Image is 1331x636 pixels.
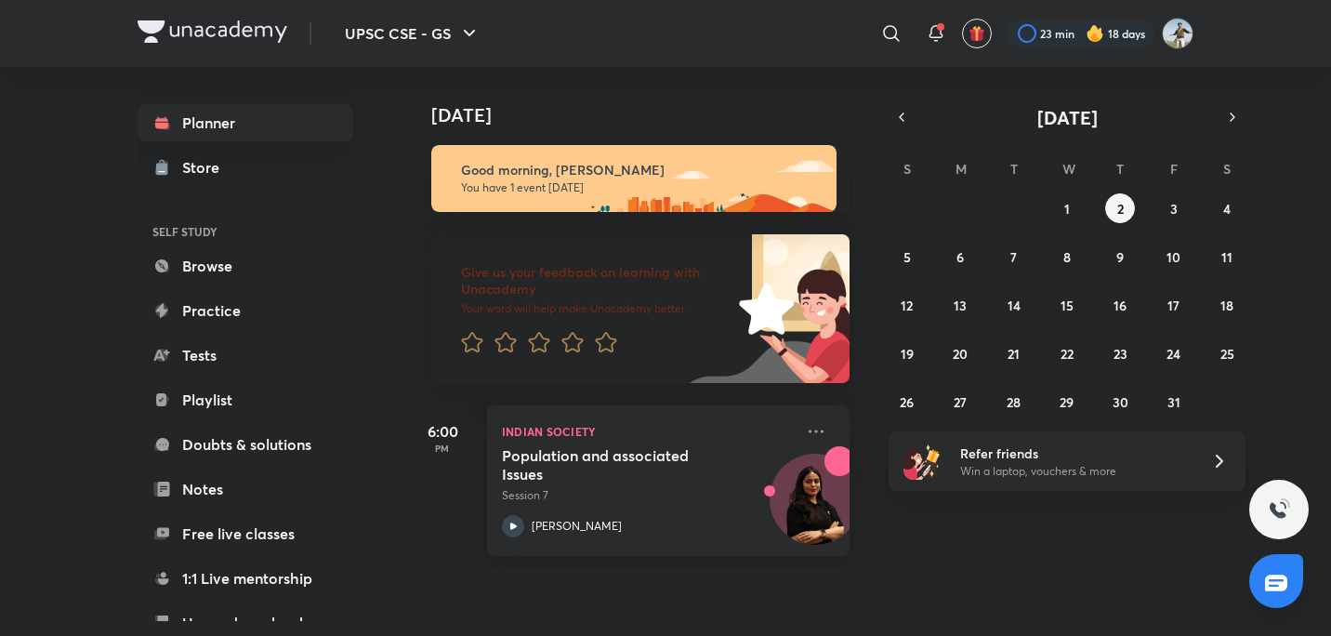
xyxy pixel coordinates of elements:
[1162,18,1193,49] img: Srikanth Rathod
[1052,193,1082,223] button: October 1, 2025
[1166,248,1180,266] abbr: October 10, 2025
[461,301,732,316] p: Your word will help make Unacademy better
[1062,160,1075,178] abbr: Wednesday
[945,338,975,368] button: October 20, 2025
[962,19,992,48] button: avatar
[999,338,1029,368] button: October 21, 2025
[1212,193,1242,223] button: October 4, 2025
[1170,200,1178,218] abbr: October 3, 2025
[431,145,837,212] img: morning
[1010,160,1018,178] abbr: Tuesday
[1159,290,1189,320] button: October 17, 2025
[1105,242,1135,272] button: October 9, 2025
[461,180,820,195] p: You have 1 event [DATE]
[1105,387,1135,417] button: October 30, 2025
[1061,297,1074,314] abbr: October 15, 2025
[999,242,1029,272] button: October 7, 2025
[1060,393,1074,411] abbr: October 29, 2025
[138,381,353,418] a: Playlist
[334,15,492,52] button: UPSC CSE - GS
[676,234,850,383] img: feedback_image
[969,25,985,42] img: avatar
[1061,345,1074,363] abbr: October 22, 2025
[1159,338,1189,368] button: October 24, 2025
[903,248,911,266] abbr: October 5, 2025
[954,393,967,411] abbr: October 27, 2025
[1159,387,1189,417] button: October 31, 2025
[461,264,732,298] h6: Give us your feedback on learning with Unacademy
[1008,345,1020,363] abbr: October 21, 2025
[1223,160,1231,178] abbr: Saturday
[532,518,622,535] p: [PERSON_NAME]
[1167,297,1179,314] abbr: October 17, 2025
[1007,393,1021,411] abbr: October 28, 2025
[461,162,820,179] h6: Good morning, [PERSON_NAME]
[138,560,353,597] a: 1:1 Live mentorship
[1117,200,1124,218] abbr: October 2, 2025
[1037,105,1098,130] span: [DATE]
[138,247,353,285] a: Browse
[1105,290,1135,320] button: October 16, 2025
[502,487,794,504] p: Session 7
[771,464,860,553] img: Avatar
[945,387,975,417] button: October 27, 2025
[138,20,287,47] a: Company Logo
[903,160,911,178] abbr: Sunday
[960,463,1189,480] p: Win a laptop, vouchers & more
[1052,290,1082,320] button: October 15, 2025
[954,297,967,314] abbr: October 13, 2025
[431,104,868,126] h4: [DATE]
[1223,200,1231,218] abbr: October 4, 2025
[1113,393,1128,411] abbr: October 30, 2025
[405,420,480,443] h5: 6:00
[960,444,1189,463] h6: Refer friends
[1212,338,1242,368] button: October 25, 2025
[953,345,968,363] abbr: October 20, 2025
[1105,338,1135,368] button: October 23, 2025
[1268,498,1290,521] img: ttu
[1212,290,1242,320] button: October 18, 2025
[138,216,353,247] h6: SELF STUDY
[1159,242,1189,272] button: October 10, 2025
[892,290,922,320] button: October 12, 2025
[945,242,975,272] button: October 6, 2025
[1159,193,1189,223] button: October 3, 2025
[945,290,975,320] button: October 13, 2025
[182,156,231,179] div: Store
[138,426,353,463] a: Doubts & solutions
[892,242,922,272] button: October 5, 2025
[1052,387,1082,417] button: October 29, 2025
[892,338,922,368] button: October 19, 2025
[1167,393,1180,411] abbr: October 31, 2025
[502,446,733,484] h5: Population and associated Issues
[1064,200,1070,218] abbr: October 1, 2025
[138,337,353,374] a: Tests
[999,387,1029,417] button: October 28, 2025
[1220,345,1234,363] abbr: October 25, 2025
[1052,242,1082,272] button: October 8, 2025
[901,297,913,314] abbr: October 12, 2025
[1010,248,1017,266] abbr: October 7, 2025
[892,387,922,417] button: October 26, 2025
[1116,248,1124,266] abbr: October 9, 2025
[138,104,353,141] a: Planner
[1063,248,1071,266] abbr: October 8, 2025
[999,290,1029,320] button: October 14, 2025
[955,160,967,178] abbr: Monday
[1114,297,1127,314] abbr: October 16, 2025
[1166,345,1180,363] abbr: October 24, 2025
[956,248,964,266] abbr: October 6, 2025
[405,443,480,454] p: PM
[502,420,794,443] p: Indian Society
[138,515,353,552] a: Free live classes
[1221,248,1232,266] abbr: October 11, 2025
[903,443,941,480] img: referral
[138,470,353,508] a: Notes
[1114,345,1127,363] abbr: October 23, 2025
[915,104,1219,130] button: [DATE]
[138,149,353,186] a: Store
[901,345,914,363] abbr: October 19, 2025
[1170,160,1178,178] abbr: Friday
[1052,338,1082,368] button: October 22, 2025
[900,393,914,411] abbr: October 26, 2025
